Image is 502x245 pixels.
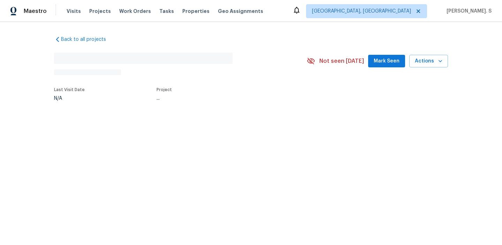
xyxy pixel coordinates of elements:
[218,8,263,15] span: Geo Assignments
[119,8,151,15] span: Work Orders
[54,96,85,101] div: N/A
[319,58,364,65] span: Not seen [DATE]
[415,57,442,66] span: Actions
[24,8,47,15] span: Maestro
[157,88,172,92] span: Project
[157,96,290,101] div: ...
[368,55,405,68] button: Mark Seen
[54,36,121,43] a: Back to all projects
[89,8,111,15] span: Projects
[54,88,85,92] span: Last Visit Date
[409,55,448,68] button: Actions
[374,57,400,66] span: Mark Seen
[67,8,81,15] span: Visits
[159,9,174,14] span: Tasks
[182,8,210,15] span: Properties
[312,8,411,15] span: [GEOGRAPHIC_DATA], [GEOGRAPHIC_DATA]
[444,8,492,15] span: [PERSON_NAME]. S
